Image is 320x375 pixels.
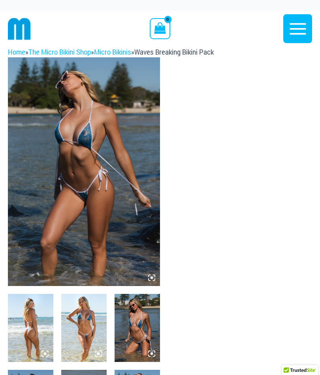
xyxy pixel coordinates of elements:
img: Waves Breaking Ocean 312 Top 456 Bottom [115,294,160,362]
a: Home [8,48,25,56]
img: Waves Breaking Ocean 312 Top 456 Bottom [61,294,107,362]
a: View Shopping Cart, empty [150,18,170,39]
img: Waves Breaking Ocean 312 Top 456 Bottom [8,57,160,286]
img: Waves Breaking Ocean 312 Top 456 Bottom [8,294,53,362]
a: Micro Bikinis [94,48,131,56]
a: The Micro Bikini Shop [28,48,91,56]
img: cropped mm emblem [8,17,31,40]
span: » » » [8,48,214,56]
span: Waves Breaking Bikini Pack [134,48,214,56]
